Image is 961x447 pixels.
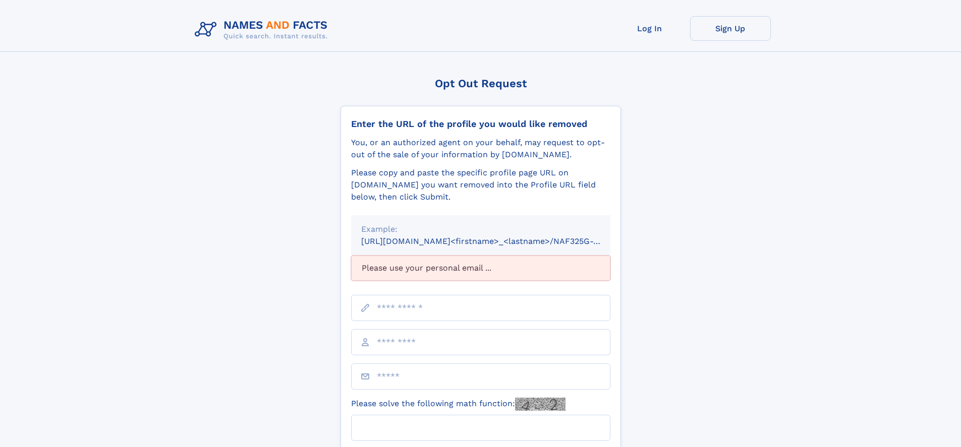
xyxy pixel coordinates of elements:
div: Please copy and paste the specific profile page URL on [DOMAIN_NAME] you want removed into the Pr... [351,167,610,203]
div: You, or an authorized agent on your behalf, may request to opt-out of the sale of your informatio... [351,137,610,161]
a: Sign Up [690,16,771,41]
small: [URL][DOMAIN_NAME]<firstname>_<lastname>/NAF325G-xxxxxxxx [361,236,630,246]
div: Enter the URL of the profile you would like removed [351,118,610,130]
div: Please use your personal email ... [351,256,610,281]
label: Please solve the following math function: [351,398,566,411]
div: Opt Out Request [341,77,621,90]
img: Logo Names and Facts [191,16,336,43]
div: Example: [361,223,600,235]
a: Log In [609,16,690,41]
